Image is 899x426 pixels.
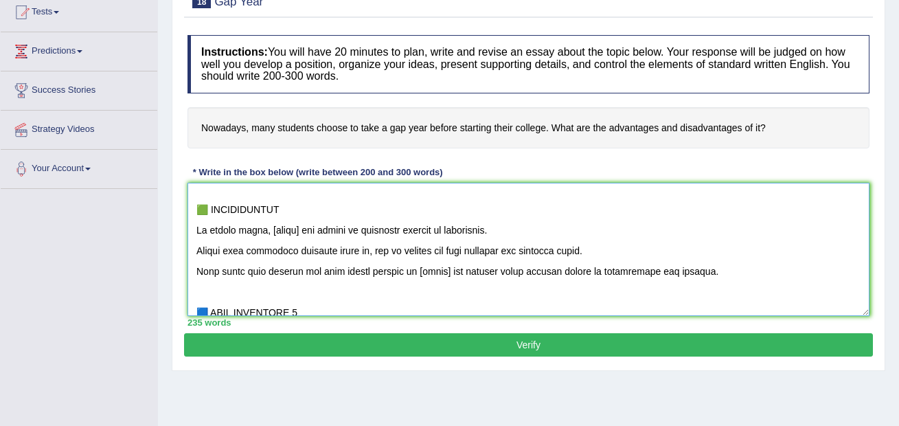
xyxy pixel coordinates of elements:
[187,35,869,93] h4: You will have 20 minutes to plan, write and revise an essay about the topic below. Your response ...
[187,166,448,179] div: * Write in the box below (write between 200 and 300 words)
[187,316,869,329] div: 235 words
[201,46,268,58] b: Instructions:
[187,107,869,149] h4: Nowadays, many students choose to take a gap year before starting their college. What are the adv...
[184,333,873,357] button: Verify
[1,71,157,106] a: Success Stories
[1,32,157,67] a: Predictions
[1,150,157,184] a: Your Account
[1,111,157,145] a: Strategy Videos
